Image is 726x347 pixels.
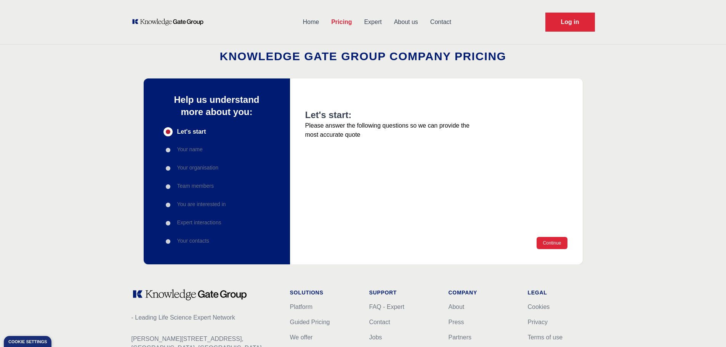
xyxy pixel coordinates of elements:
[177,164,218,171] p: Your organisation
[537,237,567,249] button: Continue
[424,12,457,32] a: Contact
[528,319,548,325] a: Privacy
[290,304,313,310] a: Platform
[369,304,404,310] a: FAQ - Expert
[369,334,382,341] a: Jobs
[290,334,313,341] a: We offer
[131,313,278,322] p: - Leading Life Science Expert Network
[528,289,595,296] h1: Legal
[290,319,330,325] a: Guided Pricing
[297,12,325,32] a: Home
[177,127,206,136] span: Let's start
[290,289,357,296] h1: Solutions
[528,334,563,341] a: Terms of use
[545,13,595,32] a: Request Demo
[177,200,226,208] p: You are interested in
[325,12,358,32] a: Pricing
[305,109,476,121] h2: Let's start:
[177,182,214,190] p: Team members
[177,146,203,153] p: Your name
[528,304,550,310] a: Cookies
[131,18,209,26] a: KOL Knowledge Platform: Talk to Key External Experts (KEE)
[369,289,436,296] h1: Support
[163,127,270,246] div: Progress
[8,340,47,344] div: Cookie settings
[388,12,424,32] a: About us
[449,319,464,325] a: Press
[449,304,465,310] a: About
[163,94,270,118] p: Help us understand more about you:
[688,310,726,347] iframe: Chat Widget
[449,334,471,341] a: Partners
[177,237,209,245] p: Your contacts
[449,289,516,296] h1: Company
[177,219,221,226] p: Expert interactions
[305,121,476,139] p: Please answer the following questions so we can provide the most accurate quote
[369,319,390,325] a: Contact
[358,12,388,32] a: Expert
